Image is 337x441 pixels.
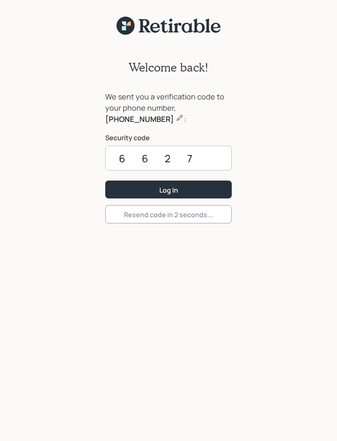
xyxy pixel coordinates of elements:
[105,114,174,124] b: [PHONE_NUMBER]
[129,60,208,74] h2: Welcome back!
[105,133,232,142] label: Security code
[105,91,232,125] div: We sent you a verification code to your phone number, :
[105,181,232,198] button: Log In
[124,210,213,219] div: Resend code in 2 seconds...
[105,146,232,171] input: ••••
[159,186,178,195] div: Log In
[105,205,232,223] button: Resend code in 2 seconds...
